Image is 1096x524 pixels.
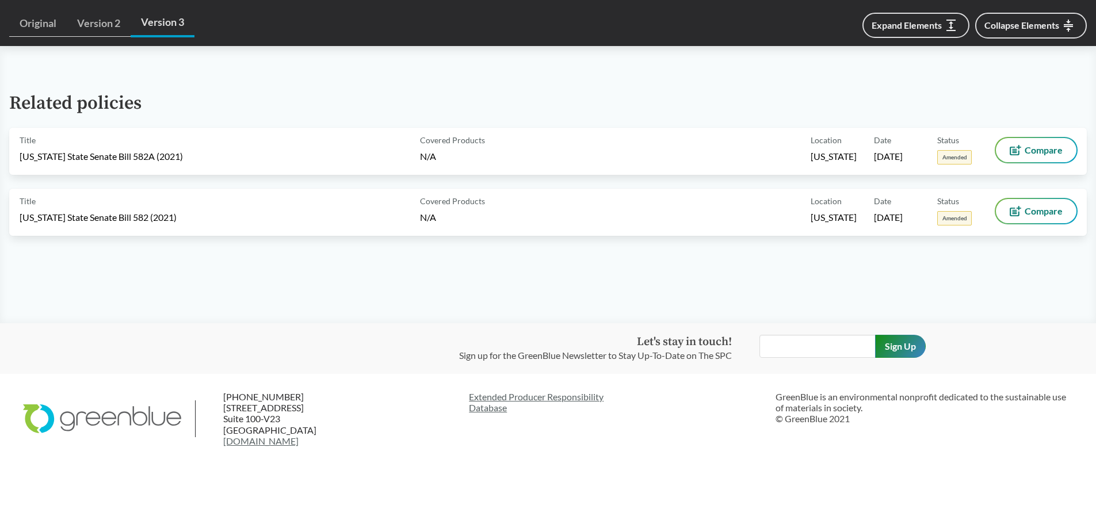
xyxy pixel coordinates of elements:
a: Extended Producer ResponsibilityDatabase [469,391,766,413]
span: Compare [1025,146,1063,155]
button: Compare [996,138,1076,162]
a: [DOMAIN_NAME] [223,435,299,446]
p: [PHONE_NUMBER] [STREET_ADDRESS] Suite 100-V23 [GEOGRAPHIC_DATA] [223,391,362,446]
button: Collapse Elements [975,13,1087,39]
span: N/A [420,151,436,162]
p: GreenBlue is an environmental nonprofit dedicated to the sustainable use of materials in society.... [776,391,1073,424]
span: Date [874,195,891,207]
a: Original [9,10,67,37]
span: Covered Products [420,195,485,207]
span: [US_STATE] State Senate Bill 582 (2021) [20,211,177,224]
span: Location [811,195,842,207]
span: [DATE] [874,211,903,224]
span: Status [937,134,959,146]
span: [US_STATE] State Senate Bill 582A (2021) [20,150,183,163]
a: Version 2 [67,10,131,37]
strong: Let's stay in touch! [637,335,732,349]
input: Sign Up [875,335,926,358]
span: [DATE] [874,150,903,163]
span: Status [937,195,959,207]
span: Date [874,134,891,146]
button: Compare [996,199,1076,223]
button: Expand Elements [862,13,969,38]
span: Title [20,195,36,207]
span: Amended [937,150,972,165]
span: N/A [420,212,436,223]
span: Title [20,134,36,146]
span: Amended [937,211,972,225]
span: Covered Products [420,134,485,146]
h2: Related policies [9,66,1087,114]
span: [US_STATE] [811,211,857,224]
a: Version 3 [131,9,194,37]
span: [US_STATE] [811,150,857,163]
span: Compare [1025,206,1063,216]
p: Sign up for the GreenBlue Newsletter to Stay Up-To-Date on The SPC [459,349,732,362]
span: Location [811,134,842,146]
